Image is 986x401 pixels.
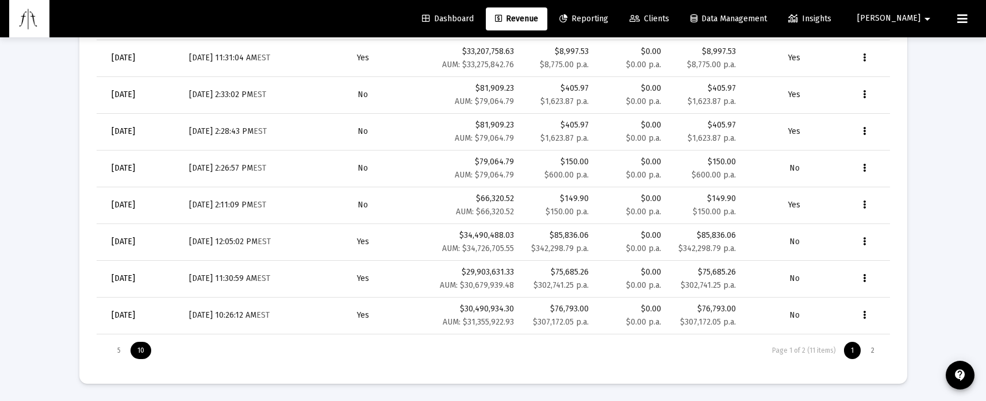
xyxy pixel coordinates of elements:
[688,133,736,143] small: $1,623.87 p.a.
[692,170,736,180] small: $600.00 p.a.
[747,199,841,211] div: Yes
[253,90,266,99] small: EST
[673,303,736,315] div: $76,793.00
[189,126,305,137] div: [DATE] 2:28:43 PM
[626,280,661,290] small: $0.00 p.a.
[600,46,661,71] div: $0.00
[420,83,514,107] div: $81,909.23
[772,346,836,355] div: Page 1 of 2 (11 items)
[189,89,305,101] div: [DATE] 2:33:02 PM
[843,7,948,30] button: [PERSON_NAME]
[442,60,514,70] small: AUM: $33,275,842.76
[687,60,736,70] small: $8,775.00 p.a.
[257,53,270,63] small: EST
[673,267,736,278] div: $75,685.26
[693,207,736,217] small: $150.00 p.a.
[559,14,608,24] span: Reporting
[131,342,151,359] div: Display 10 items on page
[747,236,841,248] div: No
[253,200,266,210] small: EST
[681,7,776,30] a: Data Management
[112,273,135,283] span: [DATE]
[673,83,736,94] div: $405.97
[455,133,514,143] small: AUM: $79,064.79
[630,14,669,24] span: Clients
[626,97,661,106] small: $0.00 p.a.
[550,7,617,30] a: Reporting
[626,170,661,180] small: $0.00 p.a.
[189,199,305,211] div: [DATE] 2:11:09 PM
[678,244,736,253] small: $342,298.79 p.a.
[189,52,305,64] div: [DATE] 11:31:04 AM
[747,52,841,64] div: Yes
[189,163,305,174] div: [DATE] 2:26:57 PM
[413,7,483,30] a: Dashboard
[626,207,661,217] small: $0.00 p.a.
[544,170,589,180] small: $600.00 p.a.
[112,200,135,210] span: [DATE]
[102,120,144,143] a: [DATE]
[317,126,409,137] div: No
[779,7,841,30] a: Insights
[531,244,589,253] small: $342,298.79 p.a.
[525,303,589,315] div: $76,793.00
[486,7,547,30] a: Revenue
[626,133,661,143] small: $0.00 p.a.
[681,280,736,290] small: $302,741.25 p.a.
[864,342,881,359] div: Page 2
[673,119,736,131] div: $405.97
[455,170,514,180] small: AUM: $79,064.79
[317,52,409,64] div: Yes
[525,267,589,278] div: $75,685.26
[110,342,128,359] div: Display 5 items on page
[112,90,135,99] span: [DATE]
[673,46,736,57] div: $8,997.53
[112,126,135,136] span: [DATE]
[534,280,589,290] small: $302,741.25 p.a.
[600,119,661,144] div: $0.00
[18,7,41,30] img: Dashboard
[747,89,841,101] div: Yes
[317,163,409,174] div: No
[673,230,736,241] div: $85,836.06
[456,207,514,217] small: AUM: $66,320.52
[688,97,736,106] small: $1,623.87 p.a.
[540,60,589,70] small: $8,775.00 p.a.
[420,267,514,291] div: $29,903,631.33
[600,193,661,218] div: $0.00
[420,156,514,181] div: $79,064.79
[525,46,589,57] div: $8,997.53
[920,7,934,30] mat-icon: arrow_drop_down
[495,14,538,24] span: Revenue
[626,60,661,70] small: $0.00 p.a.
[102,304,144,327] a: [DATE]
[600,83,661,107] div: $0.00
[102,47,144,70] a: [DATE]
[533,317,589,327] small: $307,172.05 p.a.
[420,119,514,144] div: $81,909.23
[626,244,661,253] small: $0.00 p.a.
[600,303,661,328] div: $0.00
[680,317,736,327] small: $307,172.05 p.a.
[455,97,514,106] small: AUM: $79,064.79
[189,310,305,321] div: [DATE] 10:26:12 AM
[317,310,409,321] div: Yes
[747,310,841,321] div: No
[546,207,589,217] small: $150.00 p.a.
[102,83,144,106] a: [DATE]
[420,303,514,328] div: $30,490,934.30
[102,230,144,253] a: [DATE]
[420,46,514,71] div: $33,207,758.63
[673,193,736,205] div: $149.90
[97,334,890,367] div: Page Navigation
[620,7,678,30] a: Clients
[540,133,589,143] small: $1,623.87 p.a.
[189,273,305,284] div: [DATE] 11:30:59 AM
[673,156,736,168] div: $150.00
[747,126,841,137] div: Yes
[525,193,589,205] div: $149.90
[112,237,135,246] span: [DATE]
[253,163,266,173] small: EST
[112,53,135,63] span: [DATE]
[440,280,514,290] small: AUM: $30,679,939.48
